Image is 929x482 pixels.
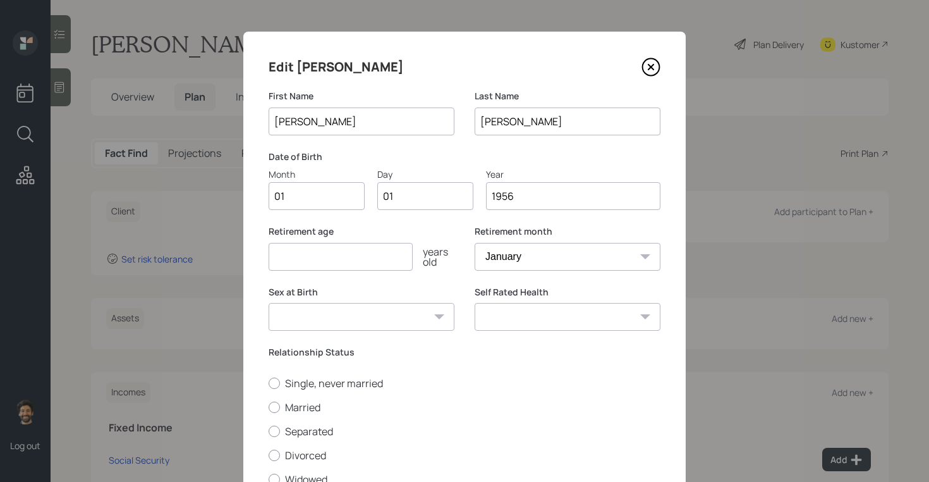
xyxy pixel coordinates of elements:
[269,346,660,359] label: Relationship Status
[269,225,454,238] label: Retirement age
[475,90,660,102] label: Last Name
[269,182,365,210] input: Month
[475,225,660,238] label: Retirement month
[377,182,473,210] input: Day
[269,400,660,414] label: Married
[269,286,454,299] label: Sex at Birth
[377,168,473,181] div: Day
[413,247,454,267] div: years old
[269,168,365,181] div: Month
[475,286,660,299] label: Self Rated Health
[486,168,660,181] div: Year
[269,90,454,102] label: First Name
[269,376,660,390] label: Single, never married
[269,57,404,77] h4: Edit [PERSON_NAME]
[486,182,660,210] input: Year
[269,424,660,438] label: Separated
[269,151,660,163] label: Date of Birth
[269,448,660,462] label: Divorced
